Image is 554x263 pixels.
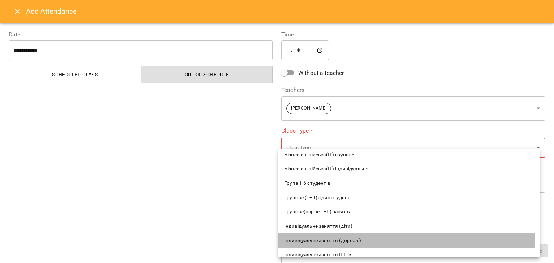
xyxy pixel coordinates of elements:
[284,194,534,201] span: Групове (1+1) один студент
[284,180,534,187] span: Група 1-6 студентів
[284,208,534,215] span: Групове(парне 1+1) заняття
[284,165,534,173] span: Бізнес-англійська(ІТ) індивідуальне
[284,151,534,159] span: Бізнес-англійська(ІТ) групове
[284,223,534,230] span: Індивідуальне заняття (діти)
[284,251,534,258] span: Індивідуальне заняття IELTS
[284,237,534,244] span: Індивідуальне заняття (дорослі)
